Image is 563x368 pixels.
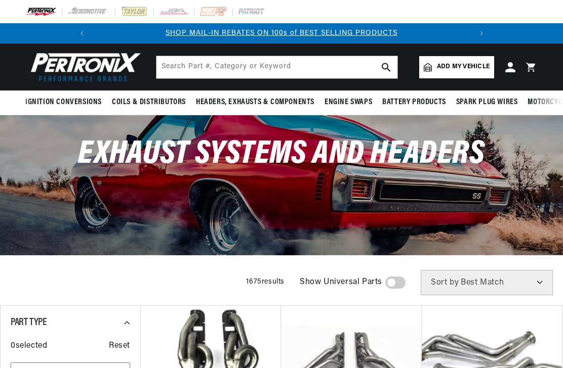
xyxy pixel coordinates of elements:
[375,56,397,78] button: search button
[382,97,446,108] span: Battery Products
[431,279,459,287] span: Sort by
[25,90,107,114] summary: Ignition Conversions
[456,97,518,108] span: Spark Plug Wires
[325,97,372,108] span: Engine Swaps
[191,90,319,114] summary: Headers, Exhausts & Components
[319,90,377,114] summary: Engine Swaps
[11,317,47,328] span: Part Type
[421,270,553,295] select: Sort by
[25,97,102,108] span: Ignition Conversions
[11,340,47,353] span: 0 selected
[419,56,494,78] a: Add my vehicle
[92,28,471,39] div: Announcement
[78,138,485,171] span: Exhaust Systems and Headers
[196,97,314,108] span: Headers, Exhausts & Components
[72,23,92,43] button: Translation missing: en.sections.announcements.previous_announcement
[92,28,471,39] div: 1 of 2
[25,50,142,84] img: Pertronix
[471,23,492,43] button: Translation missing: en.sections.announcements.next_announcement
[246,278,285,286] span: 1675 results
[300,276,382,289] span: Show Universal Parts
[437,62,490,72] span: Add my vehicle
[112,97,186,108] span: Coils & Distributors
[156,56,397,78] input: Search Part #, Category or Keyword
[107,90,191,114] summary: Coils & Distributors
[109,340,130,353] span: Reset
[451,90,523,114] summary: Spark Plug Wires
[377,90,451,114] summary: Battery Products
[166,29,397,37] a: SHOP MAIL-IN REBATES ON 100s of BEST SELLING PRODUCTS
